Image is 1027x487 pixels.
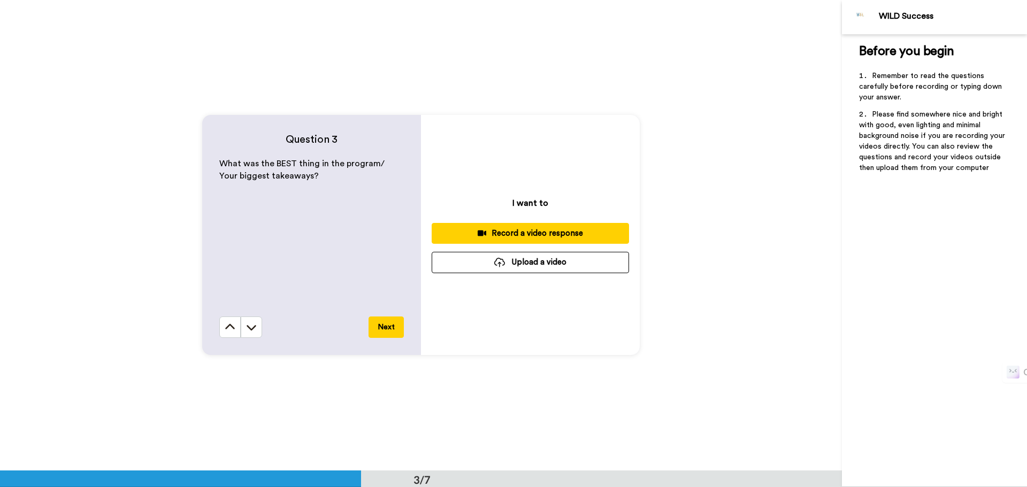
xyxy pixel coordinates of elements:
div: WILD Success [879,11,1026,21]
div: Record a video response [440,228,620,239]
span: Before you begin [859,45,954,58]
button: Upload a video [432,252,629,273]
button: Record a video response [432,223,629,244]
p: I want to [512,197,548,210]
span: Remember to read the questions carefully before recording or typing down your answer. [859,72,1004,101]
img: Profile Image [848,4,873,30]
h4: Question 3 [219,132,404,147]
div: 3/7 [396,472,448,487]
button: Next [369,316,404,338]
span: What was the BEST thing in the program/ Your biggest takeaways? [219,159,387,180]
span: Please find somewhere nice and bright with good, even lighting and minimal background noise if yo... [859,111,1007,172]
